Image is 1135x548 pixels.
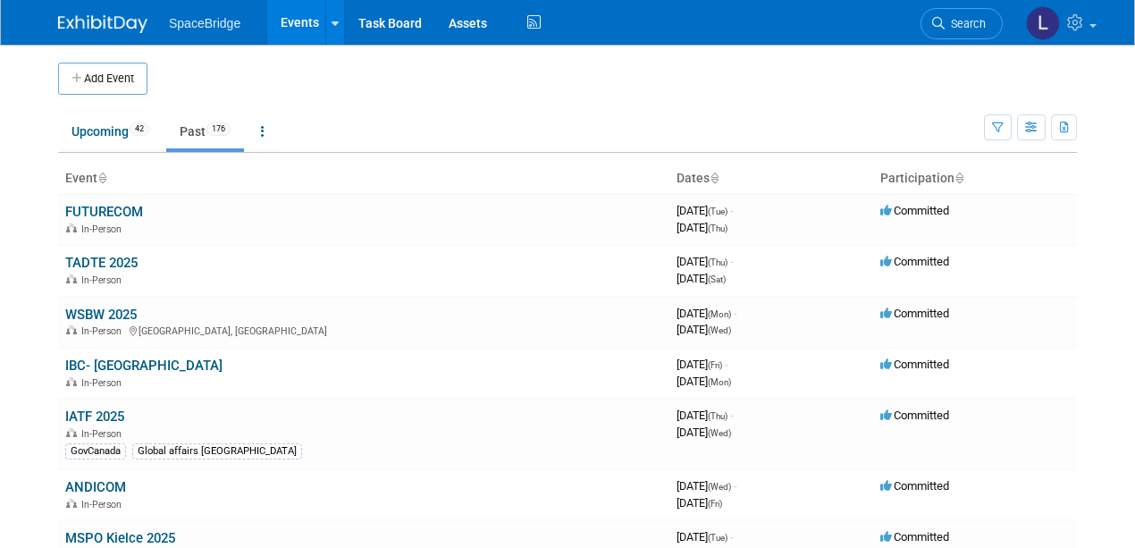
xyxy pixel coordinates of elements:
[677,409,733,422] span: [DATE]
[730,204,733,217] span: -
[730,255,733,268] span: -
[708,309,731,319] span: (Mon)
[66,428,77,437] img: In-Person Event
[81,223,127,235] span: In-Person
[66,499,77,508] img: In-Person Event
[58,15,147,33] img: ExhibitDay
[708,274,726,284] span: (Sat)
[734,479,736,493] span: -
[880,255,949,268] span: Committed
[81,499,127,510] span: In-Person
[677,272,726,285] span: [DATE]
[65,323,662,337] div: [GEOGRAPHIC_DATA], [GEOGRAPHIC_DATA]
[677,221,727,234] span: [DATE]
[166,114,244,148] a: Past176
[206,122,231,136] span: 176
[880,479,949,493] span: Committed
[58,114,163,148] a: Upcoming42
[677,255,733,268] span: [DATE]
[954,171,963,185] a: Sort by Participation Type
[708,257,727,267] span: (Thu)
[65,530,175,546] a: MSPO Kielce 2025
[169,16,240,30] span: SpaceBridge
[945,17,986,30] span: Search
[708,207,727,216] span: (Tue)
[725,358,727,371] span: -
[880,358,949,371] span: Committed
[81,377,127,389] span: In-Person
[65,358,223,374] a: IBC- [GEOGRAPHIC_DATA]
[677,358,727,371] span: [DATE]
[97,171,106,185] a: Sort by Event Name
[58,63,147,95] button: Add Event
[81,325,127,337] span: In-Person
[708,325,731,335] span: (Wed)
[708,499,722,509] span: (Fri)
[81,274,127,286] span: In-Person
[65,443,126,459] div: GovCanada
[132,443,302,459] div: Global affairs [GEOGRAPHIC_DATA]
[880,530,949,544] span: Committed
[81,428,127,440] span: In-Person
[708,533,727,543] span: (Tue)
[677,323,731,336] span: [DATE]
[65,255,138,271] a: TADTE 2025
[65,479,126,495] a: ANDICOM
[677,496,722,510] span: [DATE]
[880,204,949,217] span: Committed
[65,204,143,220] a: FUTURECOM
[730,409,733,422] span: -
[734,307,736,320] span: -
[669,164,873,194] th: Dates
[677,204,733,217] span: [DATE]
[677,426,731,439] span: [DATE]
[730,530,733,544] span: -
[58,164,669,194] th: Event
[873,164,1077,194] th: Participation
[708,223,727,233] span: (Thu)
[708,377,731,387] span: (Mon)
[677,307,736,320] span: [DATE]
[66,223,77,232] img: In-Person Event
[130,122,149,136] span: 42
[880,409,949,422] span: Committed
[880,307,949,320] span: Committed
[708,428,731,438] span: (Wed)
[65,307,137,323] a: WSBW 2025
[66,274,77,283] img: In-Person Event
[677,479,736,493] span: [DATE]
[708,411,727,421] span: (Thu)
[66,325,77,334] img: In-Person Event
[921,8,1003,39] a: Search
[710,171,719,185] a: Sort by Start Date
[65,409,124,425] a: IATF 2025
[66,377,77,386] img: In-Person Event
[708,482,731,492] span: (Wed)
[677,530,733,544] span: [DATE]
[677,375,731,388] span: [DATE]
[708,360,722,370] span: (Fri)
[1026,6,1060,40] img: Luminita Oprescu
